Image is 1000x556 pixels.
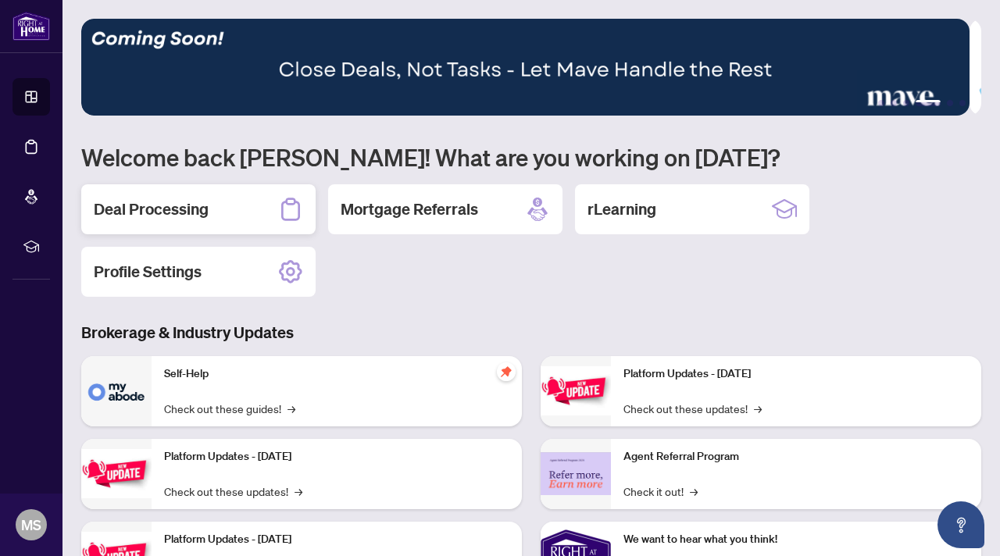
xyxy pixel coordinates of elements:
[754,400,762,417] span: →
[947,100,953,106] button: 5
[21,514,41,536] span: MS
[164,483,302,500] a: Check out these updates!→
[878,100,884,106] button: 1
[81,19,970,116] img: Slide 3
[81,142,981,172] h1: Welcome back [PERSON_NAME]! What are you working on [DATE]?
[891,100,897,106] button: 2
[690,483,698,500] span: →
[164,365,509,383] p: Self-Help
[164,400,295,417] a: Check out these guides!→
[541,452,611,495] img: Agent Referral Program
[623,531,969,548] p: We want to hear what you think!
[623,365,969,383] p: Platform Updates - [DATE]
[12,12,50,41] img: logo
[94,261,202,283] h2: Profile Settings
[623,400,762,417] a: Check out these updates!→
[81,356,152,426] img: Self-Help
[959,100,966,106] button: 6
[937,501,984,548] button: Open asap
[94,198,209,220] h2: Deal Processing
[81,449,152,498] img: Platform Updates - September 16, 2025
[541,366,611,415] img: Platform Updates - June 23, 2025
[623,448,969,465] p: Agent Referral Program
[497,362,516,381] span: pushpin
[587,198,656,220] h2: rLearning
[341,198,478,220] h2: Mortgage Referrals
[164,448,509,465] p: Platform Updates - [DATE]
[903,100,909,106] button: 3
[164,531,509,548] p: Platform Updates - [DATE]
[916,100,941,106] button: 4
[295,483,302,500] span: →
[623,483,698,500] a: Check it out!→
[81,322,981,344] h3: Brokerage & Industry Updates
[287,400,295,417] span: →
